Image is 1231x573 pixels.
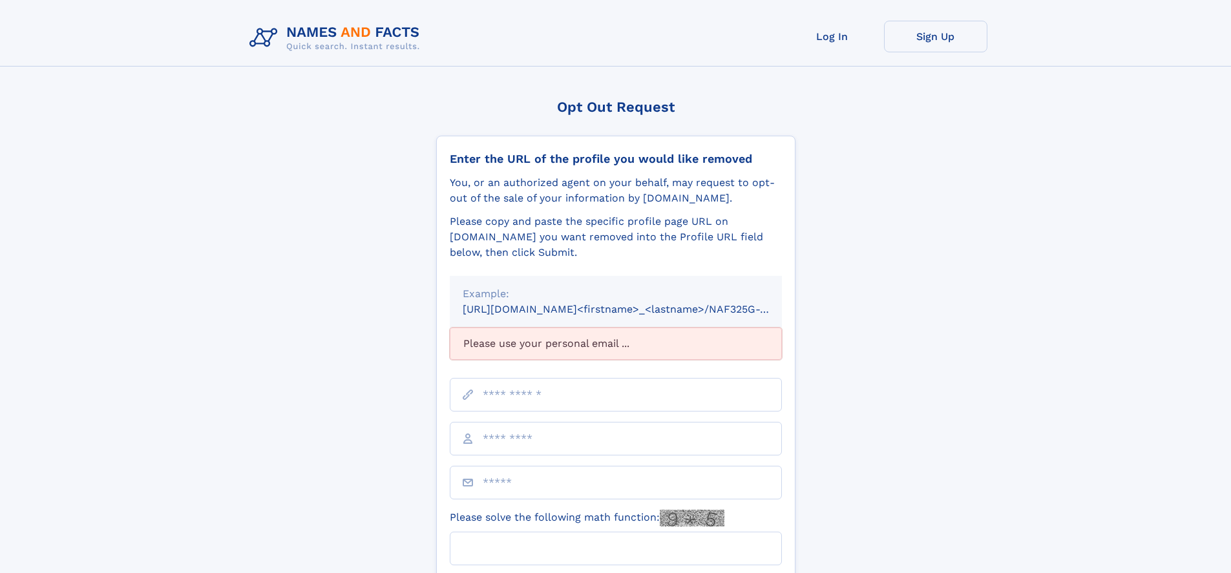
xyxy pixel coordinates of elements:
div: Enter the URL of the profile you would like removed [450,152,782,166]
div: You, or an authorized agent on your behalf, may request to opt-out of the sale of your informatio... [450,175,782,206]
img: Logo Names and Facts [244,21,430,56]
a: Log In [781,21,884,52]
a: Sign Up [884,21,987,52]
small: [URL][DOMAIN_NAME]<firstname>_<lastname>/NAF325G-xxxxxxxx [463,303,806,315]
div: Opt Out Request [436,99,795,115]
div: Please use your personal email ... [450,328,782,360]
div: Example: [463,286,769,302]
div: Please copy and paste the specific profile page URL on [DOMAIN_NAME] you want removed into the Pr... [450,214,782,260]
label: Please solve the following math function: [450,510,724,526]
